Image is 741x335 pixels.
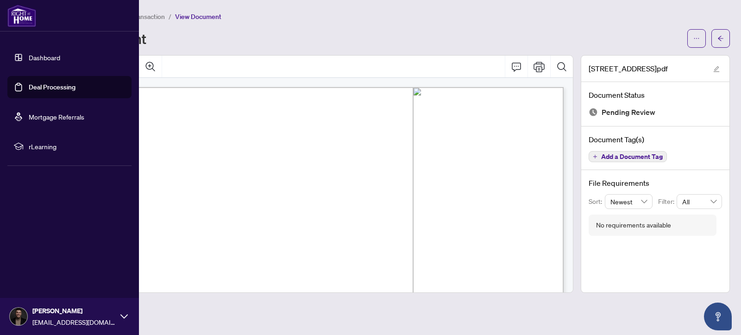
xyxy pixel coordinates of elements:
[658,196,677,207] p: Filter:
[32,306,116,316] span: [PERSON_NAME]
[589,151,667,162] button: Add a Document Tag
[704,303,732,330] button: Open asap
[589,177,722,189] h4: File Requirements
[593,154,597,159] span: plus
[175,13,221,21] span: View Document
[29,83,75,91] a: Deal Processing
[32,317,116,327] span: [EMAIL_ADDRESS][DOMAIN_NAME]
[601,153,663,160] span: Add a Document Tag
[29,113,84,121] a: Mortgage Referrals
[693,35,700,42] span: ellipsis
[115,13,165,21] span: View Transaction
[682,195,716,209] span: All
[602,106,655,119] span: Pending Review
[610,195,647,209] span: Newest
[7,5,36,27] img: logo
[29,53,60,62] a: Dashboard
[713,66,720,72] span: edit
[589,134,722,145] h4: Document Tag(s)
[589,107,598,117] img: Document Status
[29,141,125,152] span: rLearning
[169,11,171,22] li: /
[589,196,605,207] p: Sort:
[589,63,668,74] span: [STREET_ADDRESS]pdf
[589,89,722,101] h4: Document Status
[10,308,27,325] img: Profile Icon
[717,35,724,42] span: arrow-left
[596,220,671,230] div: No requirements available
